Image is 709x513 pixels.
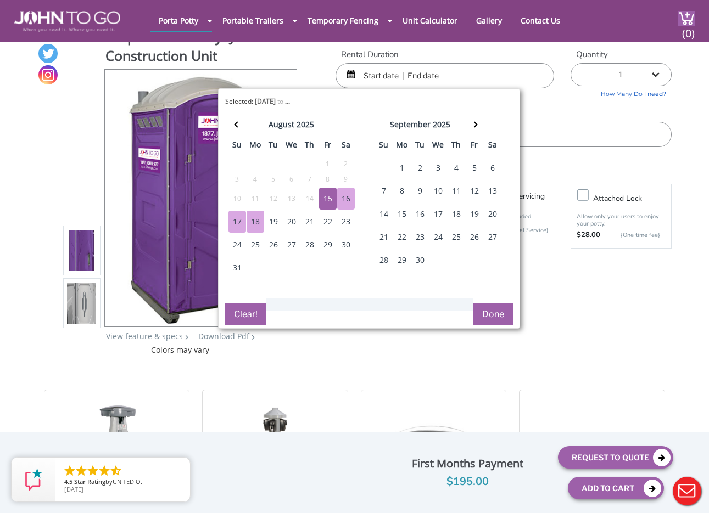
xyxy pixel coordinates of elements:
[372,404,495,492] img: 17
[465,137,483,157] th: fr
[282,137,300,157] th: we
[228,234,246,256] div: 24
[23,469,44,491] img: Review Rating
[571,49,672,60] label: Quantity
[336,63,554,88] input: Start date | End date
[468,10,510,31] a: Gallery
[577,230,600,241] strong: $28.00
[277,97,283,106] span: to
[548,404,636,492] img: 17
[393,180,411,202] div: 8
[473,303,513,325] button: Done
[319,211,337,233] div: 22
[63,464,76,477] li: 
[299,10,387,31] a: Temporary Fencing
[228,257,246,279] div: 31
[88,404,146,492] img: 17
[64,485,83,493] span: [DATE]
[228,211,246,233] div: 17
[247,173,264,185] div: 4
[247,211,264,233] div: 18
[447,137,465,157] th: th
[393,157,411,179] div: 1
[247,193,264,205] div: 11
[448,203,465,225] div: 18
[448,180,465,202] div: 11
[512,10,568,31] a: Contact Us
[64,478,181,486] span: by
[86,464,99,477] li: 
[300,137,319,157] th: th
[375,249,393,271] div: 28
[265,193,282,205] div: 12
[198,331,249,341] a: Download Pdf
[393,137,411,157] th: mo
[682,17,695,41] span: (0)
[429,226,447,248] div: 24
[411,226,429,248] div: 23
[247,234,264,256] div: 25
[429,180,447,202] div: 10
[337,173,355,185] div: 9
[386,454,550,473] div: First Months Payment
[105,27,298,68] h1: Purple Porta Potty: JTG Construction Unit
[337,188,355,210] div: 16
[337,158,355,170] div: 2
[390,117,431,132] div: september
[558,446,673,469] button: Request To Quote
[38,65,58,84] a: Instagram
[448,157,465,179] div: 4
[319,188,337,210] div: 15
[606,230,660,241] p: {One time fee}
[265,211,282,233] div: 19
[75,464,88,477] li: 
[484,157,501,179] div: 6
[484,203,501,225] div: 20
[283,193,300,205] div: 13
[283,234,300,256] div: 27
[411,249,429,271] div: 30
[393,203,411,225] div: 15
[119,70,282,328] img: Product
[337,137,355,157] th: sa
[185,335,188,340] img: right arrow icon
[265,173,282,185] div: 5
[484,180,501,202] div: 13
[678,11,695,26] img: cart a
[466,157,483,179] div: 5
[228,193,246,205] div: 10
[411,157,429,179] div: 2
[433,117,450,132] div: 2025
[301,173,319,185] div: 7
[571,86,672,99] a: How Many Do I need?
[484,226,501,248] div: 27
[593,191,677,205] h3: Attached lock
[98,464,111,477] li: 
[269,117,294,132] div: august
[74,477,105,486] span: Star Rating
[429,203,447,225] div: 17
[319,173,337,185] div: 8
[252,335,255,340] img: chevron.png
[466,180,483,202] div: 12
[150,10,206,31] a: Porta Potty
[577,213,666,227] p: Allow only your users to enjoy your potty.
[375,137,393,157] th: su
[375,226,393,248] div: 21
[483,137,501,157] th: sa
[411,180,429,202] div: 9
[285,97,290,106] b: ...
[319,137,337,157] th: fr
[337,211,355,233] div: 23
[393,226,411,248] div: 22
[64,477,72,486] span: 4.5
[568,477,664,499] button: Add To Cart
[250,404,300,492] img: 17
[38,44,58,63] a: Twitter
[375,180,393,202] div: 7
[214,10,292,31] a: Portable Trailers
[466,226,483,248] div: 26
[225,303,266,325] button: Clear!
[67,174,96,432] img: Product
[283,173,300,185] div: 6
